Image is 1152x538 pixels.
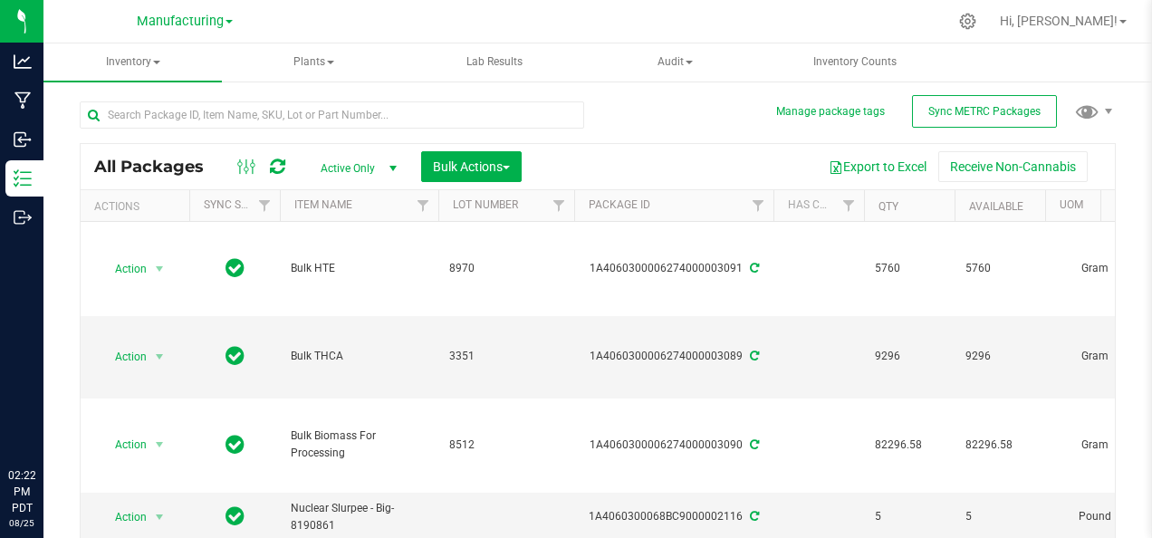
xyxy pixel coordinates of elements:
span: In Sync [226,255,245,281]
span: 5 [965,508,1034,525]
inline-svg: Inbound [14,130,32,149]
span: Sync from Compliance System [747,510,759,523]
span: Gram [1056,348,1134,365]
a: Lab Results [405,43,583,82]
span: In Sync [226,432,245,457]
span: Sync from Compliance System [747,262,759,274]
button: Receive Non-Cannabis [938,151,1088,182]
iframe: Resource center [18,393,72,447]
a: Filter [408,190,438,221]
span: select [149,256,171,282]
span: 9296 [965,348,1034,365]
span: Action [99,256,148,282]
span: Action [99,344,148,370]
div: 1A4060300006274000003089 [571,348,776,365]
span: Action [99,432,148,457]
span: Pound [1056,508,1134,525]
span: In Sync [226,343,245,369]
button: Export to Excel [817,151,938,182]
span: 8512 [449,437,563,454]
a: Package ID [589,198,650,211]
span: In Sync [226,504,245,529]
inline-svg: Analytics [14,53,32,71]
a: Sync Status [204,198,274,211]
span: Lab Results [442,54,547,70]
a: UOM [1060,198,1083,211]
span: 5 [875,508,944,525]
span: Hi, [PERSON_NAME]! [1000,14,1118,28]
div: 1A4060300006274000003090 [571,437,776,454]
button: Manage package tags [776,104,885,120]
span: Plants [225,44,401,81]
span: All Packages [94,157,222,177]
button: Bulk Actions [421,151,522,182]
span: Sync from Compliance System [747,350,759,362]
span: 8970 [449,260,563,277]
div: 1A4060300006274000003091 [571,260,776,277]
a: Inventory Counts [766,43,945,82]
span: Audit [586,44,763,81]
span: Bulk Biomass For Processing [291,428,427,462]
p: 08/25 [8,516,35,530]
div: 1A4060300068BC9000002116 [571,508,776,525]
a: Filter [250,190,280,221]
span: Gram [1056,437,1134,454]
a: Qty [878,200,898,213]
a: Filter [834,190,864,221]
a: Plants [224,43,402,82]
a: Item Name [294,198,352,211]
span: 5760 [965,260,1034,277]
span: 5760 [875,260,944,277]
span: 9296 [875,348,944,365]
span: Bulk HTE [291,260,427,277]
span: 82296.58 [965,437,1034,454]
span: Nuclear Slurpee - Big-8190861 [291,500,427,534]
a: Filter [744,190,773,221]
span: Inventory Counts [789,54,921,70]
button: Sync METRC Packages [912,95,1057,128]
a: Filter [544,190,574,221]
inline-svg: Outbound [14,208,32,226]
span: Bulk Actions [433,159,510,174]
span: select [149,432,171,457]
span: select [149,344,171,370]
span: select [149,504,171,530]
span: Sync METRC Packages [928,105,1041,118]
div: Actions [94,200,182,213]
span: 82296.58 [875,437,944,454]
a: Lot Number [453,198,518,211]
span: Sync from Compliance System [747,438,759,451]
inline-svg: Inventory [14,169,32,187]
div: Manage settings [956,13,979,30]
a: Available [969,200,1023,213]
span: 3351 [449,348,563,365]
p: 02:22 PM PDT [8,467,35,516]
input: Search Package ID, Item Name, SKU, Lot or Part Number... [80,101,584,129]
th: Has COA [773,190,864,222]
span: Gram [1056,260,1134,277]
span: Bulk THCA [291,348,427,365]
span: Action [99,504,148,530]
inline-svg: Manufacturing [14,91,32,110]
a: Inventory [43,43,222,82]
a: Audit [585,43,763,82]
span: Manufacturing [137,14,224,29]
